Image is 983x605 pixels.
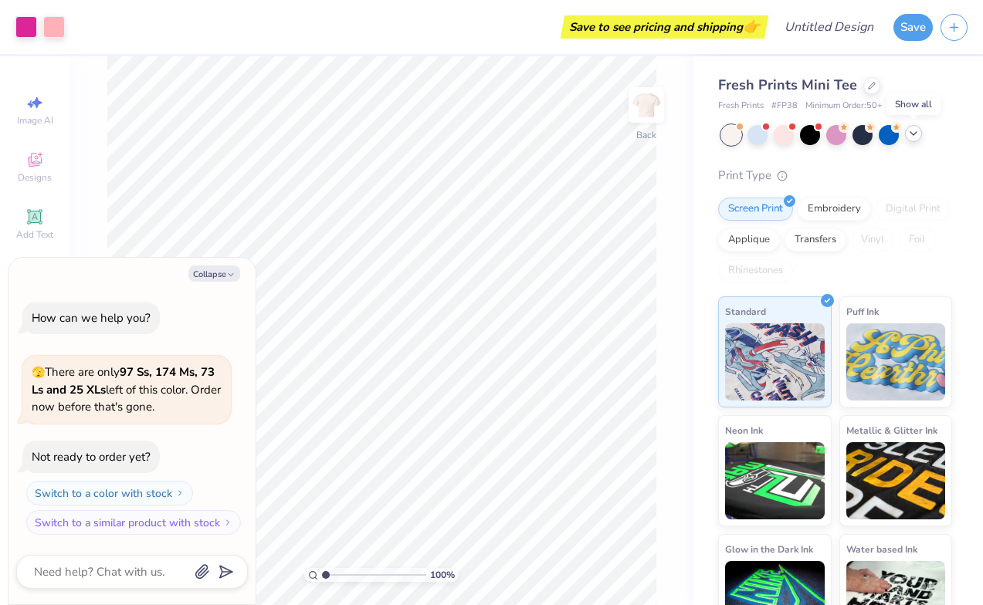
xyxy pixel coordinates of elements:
div: Save to see pricing and shipping [564,15,764,39]
div: Back [636,128,656,142]
div: Show all [886,93,941,115]
div: Digital Print [876,198,951,221]
div: Screen Print [718,198,793,221]
button: Collapse [188,265,240,282]
div: Applique [718,228,780,252]
span: # FP38 [771,100,798,113]
div: Transfers [785,228,846,252]
span: Puff Ink [846,303,879,319]
div: Rhinestones [718,259,793,282]
img: Standard [725,323,825,401]
img: Switch to a similar product with stock [223,518,232,527]
img: Neon Ink [725,442,825,519]
button: Switch to a color with stock [26,481,193,505]
strong: 97 Ss, 174 Ms, 73 Ls and 25 XLs [32,364,215,397]
img: Back [631,90,662,120]
div: How can we help you? [32,310,151,326]
span: Standard [725,303,766,319]
span: There are only left of this color. Order now before that's gone. [32,364,221,414]
div: Print Type [718,167,952,184]
div: Not ready to order yet? [32,449,151,465]
span: Water based Ink [846,541,917,557]
img: Metallic & Glitter Ink [846,442,946,519]
span: 100 % [430,568,455,582]
button: Switch to a similar product with stock [26,510,241,535]
span: Add Text [16,228,53,241]
img: Switch to a color with stock [175,488,185,498]
span: Designs [18,171,52,184]
input: Untitled Design [772,12,886,42]
span: Glow in the Dark Ink [725,541,813,557]
span: Image AI [17,114,53,127]
div: Vinyl [851,228,894,252]
span: 👉 [743,17,760,35]
div: Foil [899,228,935,252]
span: Metallic & Glitter Ink [846,422,937,438]
span: Fresh Prints Mini Tee [718,76,857,94]
div: Embroidery [798,198,871,221]
span: Minimum Order: 50 + [805,100,883,113]
span: Neon Ink [725,422,763,438]
span: Fresh Prints [718,100,764,113]
img: Puff Ink [846,323,946,401]
span: 🫣 [32,365,45,380]
button: Save [893,14,933,41]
